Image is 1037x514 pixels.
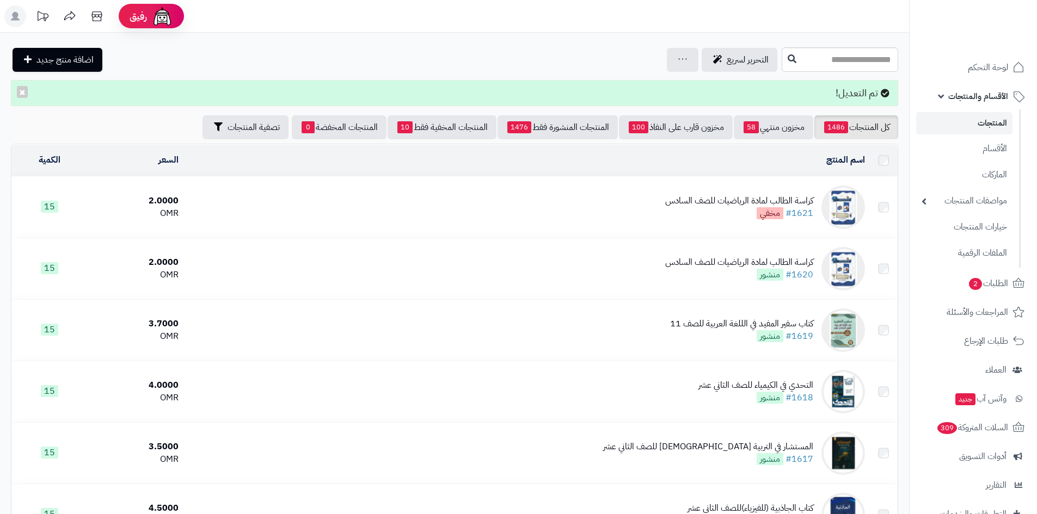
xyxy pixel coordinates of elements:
[786,391,813,404] a: #1618
[916,163,1013,187] a: الماركات
[702,48,777,72] a: التحرير لسريع
[302,121,315,133] span: 0
[948,89,1008,104] span: الأقسام والمنتجات
[228,121,280,134] span: تصفية المنتجات
[959,449,1007,464] span: أدوات التسويق
[91,453,179,466] div: OMR
[17,86,28,98] button: ×
[757,269,783,281] span: منشور
[734,115,813,139] a: مخزون منتهي58
[826,153,865,166] a: اسم المنتج
[821,431,865,475] img: المستشار في التربية الإسلامية للصف الثاني عشر
[91,195,179,207] div: 2.0000
[821,185,865,229] img: كراسة الطالب لمادة الرياضيات للصف السادس
[292,115,386,139] a: المنتجات المخفضة0
[916,137,1013,160] a: الأقسام
[757,392,783,404] span: منشور
[629,121,648,133] span: 100
[498,115,618,139] a: المنتجات المنشورة فقط1476
[36,53,94,66] span: اضافة منتج جديد
[986,478,1007,493] span: التقارير
[41,447,58,459] span: 15
[29,5,56,30] a: تحديثات المنصة
[39,153,60,166] a: الكمية
[916,328,1030,354] a: طلبات الإرجاع
[936,420,1008,435] span: السلات المتروكة
[947,305,1008,320] span: المراجعات والأسئلة
[41,324,58,336] span: 15
[91,379,179,392] div: 4.0000
[954,391,1007,406] span: وآتس آب
[821,308,865,352] img: كتاب سفير المفيد في الللغة العربية للصف 11
[91,392,179,404] div: OMR
[916,357,1030,383] a: العملاء
[821,247,865,290] img: كراسة الطالب لمادة الرياضيات للصف السادس
[916,270,1030,296] a: الطلبات2
[916,414,1030,441] a: السلات المتروكة309
[91,269,179,281] div: OMR
[91,441,179,453] div: 3.5000
[916,112,1013,134] a: المنتجات
[698,379,813,392] div: التحدي في الكيمياء للصف الثاني عشر
[41,385,58,397] span: 15
[969,278,982,290] span: 2
[786,268,813,281] a: #1620
[91,330,179,343] div: OMR
[916,54,1030,80] a: لوحة التحكم
[203,115,289,139] button: تصفية المنتجات
[41,201,58,213] span: 15
[916,241,1013,265] a: الملفات الرقمية
[727,53,769,66] span: التحرير لسريع
[955,393,975,405] span: جديد
[757,453,783,465] span: منشور
[507,121,531,133] span: 1476
[665,195,813,207] div: كراسة الطالب لمادة الرياضيات للصف السادس
[757,330,783,342] span: منشور
[968,60,1008,75] span: لوحة التحكم
[91,207,179,220] div: OMR
[158,153,179,166] a: السعر
[786,207,813,220] a: #1621
[985,362,1007,377] span: العملاء
[916,189,1013,213] a: مواصفات المنتجات
[91,318,179,330] div: 3.7000
[603,441,813,453] div: المستشار في التربية [DEMOGRAPHIC_DATA] للصف الثاني عشر
[916,299,1030,325] a: المراجعات والأسئلة
[619,115,733,139] a: مخزون قارب على النفاذ100
[937,422,957,434] span: 309
[964,333,1008,349] span: طلبات الإرجاع
[916,443,1030,469] a: أدوات التسويق
[397,121,413,133] span: 10
[786,453,813,466] a: #1617
[814,115,898,139] a: كل المنتجات1486
[670,318,813,330] div: كتاب سفير المفيد في الللغة العربية للصف 11
[91,256,179,269] div: 2.0000
[665,256,813,269] div: كراسة الطالب لمادة الرياضيات للصف السادس
[968,276,1008,291] span: الطلبات
[388,115,496,139] a: المنتجات المخفية فقط10
[744,121,759,133] span: 58
[821,370,865,413] img: التحدي في الكيمياء للصف الثاني عشر
[11,80,898,106] div: تم التعديل!
[786,330,813,343] a: #1619
[151,5,173,27] img: ai-face.png
[757,207,783,219] span: مخفي
[916,472,1030,498] a: التقارير
[916,386,1030,412] a: وآتس آبجديد
[916,215,1013,239] a: خيارات المنتجات
[824,121,848,133] span: 1486
[130,10,147,23] span: رفيق
[41,262,58,274] span: 15
[13,48,102,72] a: اضافة منتج جديد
